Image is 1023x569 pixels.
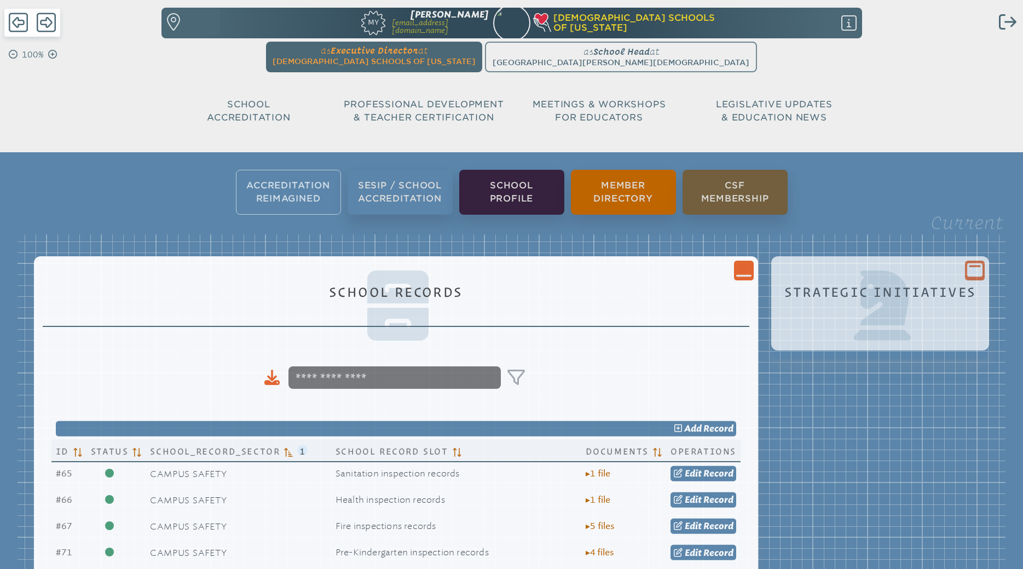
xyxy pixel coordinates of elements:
[47,285,745,300] h1: School Records
[703,547,733,557] span: Record
[20,48,46,61] p: 100%
[336,495,445,505] span: Health inspection records
[336,521,436,531] span: Fire inspections records
[56,468,72,479] span: 65
[150,444,280,457] span: School_Record_Sector
[586,495,590,505] span: ▸
[685,521,702,531] span: Edit
[150,495,227,505] span: Campus Safety
[344,99,504,123] span: Professional Development & Teacher Certification
[716,99,833,123] span: Legislative Updates & Education News
[56,521,72,531] span: 67
[586,469,590,479] span: ▸
[586,521,615,531] span: 5 file s
[268,42,480,68] a: asExecutive Directorat[DEMOGRAPHIC_DATA] Schools of [US_STATE]
[361,11,385,26] span: My
[571,170,676,215] li: Member Directory
[703,423,733,434] span: Record
[784,285,976,300] h1: Strategic Initiatives
[273,57,476,66] span: [DEMOGRAPHIC_DATA] Schools of [US_STATE]
[586,444,649,457] span: Documents
[671,492,736,508] a: Edit Record
[331,45,418,55] span: Executive Director
[586,469,610,479] span: 1 file
[56,444,69,457] span: Id
[535,13,802,33] a: [DEMOGRAPHIC_DATA] Schoolsof [US_STATE]
[703,495,733,505] span: Record
[671,466,736,481] a: Edit Record
[310,8,385,35] a: My
[56,547,72,557] span: 71
[684,423,702,434] span: add
[392,10,488,35] a: [PERSON_NAME][EMAIL_ADDRESS][DOMAIN_NAME]
[297,445,307,455] span: 1
[411,9,488,20] span: [PERSON_NAME]
[207,99,290,123] span: School Accreditation
[348,170,453,215] li: SESIP / School Accreditation
[671,545,736,560] a: Edit Record
[56,495,72,505] span: 66
[703,521,733,531] span: Record
[321,45,331,55] span: as
[9,12,28,33] span: Back
[683,170,788,215] li: CSF Membership
[488,3,535,49] img: ab2f64bd-f266-4449-b109-de0db4cb3a06
[586,495,610,505] span: 1 file
[533,99,666,123] span: Meetings & Workshops for Educators
[685,547,702,557] span: Edit
[37,12,56,33] span: Forward
[336,444,448,457] span: School Record Slot
[671,519,736,534] a: Edit Record
[459,170,564,215] li: School Profile
[930,212,1003,233] legend: Current
[56,421,736,436] a: add Record
[418,45,427,55] span: at
[586,548,614,557] span: 4 file s
[150,469,227,479] span: Campus Safety
[586,548,590,557] span: ▸
[685,495,702,505] span: Edit
[535,13,802,33] h1: [DEMOGRAPHIC_DATA] Schools of [US_STATE]
[264,370,280,386] div: Download to CSV
[392,19,488,34] p: [EMAIL_ADDRESS][DOMAIN_NAME]
[336,547,489,557] span: Pre-Kindergarten inspection records
[535,13,861,33] div: Christian Schools of Florida
[336,468,460,479] span: Sanitation inspection records
[91,444,129,457] span: Status
[671,444,736,457] span: Operations
[150,548,227,558] span: Campus Safety
[703,468,733,479] span: Record
[533,13,551,32] img: csf-heart-hand-light-thick-100.png
[150,521,227,532] span: Campus Safety
[586,521,590,531] span: ▸
[181,13,216,32] p: Find a school
[685,468,702,479] span: Edit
